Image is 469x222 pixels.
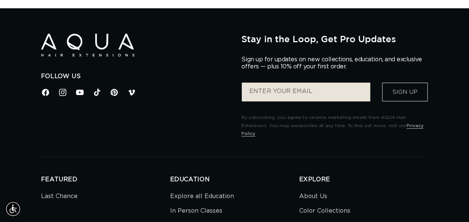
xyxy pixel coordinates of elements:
[299,204,350,218] a: Color Collections
[41,73,231,80] h2: Follow Us
[241,56,428,70] p: Sign up for updates on new collections, education, and exclusive offers — plus 10% off your first...
[5,201,21,217] div: Accessibility Menu
[170,191,234,204] a: Explore all Education
[170,204,222,218] a: In Person Classes
[41,34,134,56] img: Aqua Hair Extensions
[41,176,170,184] h2: FEATURED
[382,83,428,101] button: Sign Up
[241,114,428,138] p: By subscribing, you agree to receive marketing emails from AQUA Hair Extensions. You may unsubscr...
[299,176,428,184] h2: EXPLORE
[370,141,469,222] iframe: Chat Widget
[241,34,428,44] h2: Stay in the Loop, Get Pro Updates
[41,191,78,204] a: Last Chance
[170,176,299,184] h2: EDUCATION
[299,191,327,204] a: About Us
[242,83,370,101] input: ENTER YOUR EMAIL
